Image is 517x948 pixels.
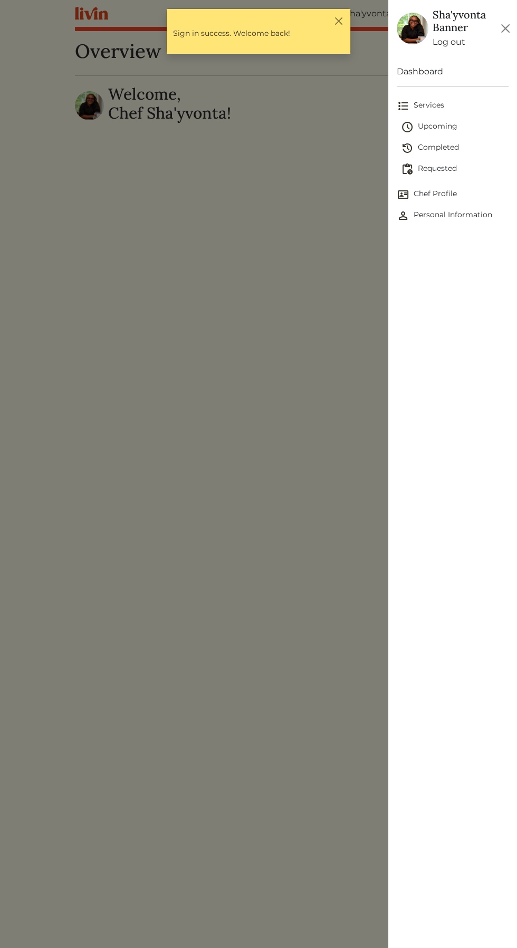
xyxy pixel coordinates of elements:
[397,100,509,112] span: Services
[397,209,509,222] span: Personal Information
[401,142,509,154] span: Completed
[397,184,509,205] a: Chef ProfileChef Profile
[397,209,409,222] img: Personal Information
[397,188,409,201] img: Chef Profile
[401,138,509,159] a: Completed
[433,8,497,34] h5: Sha'yvonta Banner
[401,163,509,176] span: Requested
[173,28,344,39] p: Sign in success. Welcome back!
[333,15,344,26] button: Close
[397,100,409,112] img: format_list_bulleted-ebc7f0161ee23162107b508e562e81cd567eeab2455044221954b09d19068e74.svg
[397,188,509,201] span: Chef Profile
[433,36,497,49] a: Log out
[397,205,509,226] a: Personal InformationPersonal Information
[401,163,414,176] img: pending_actions-fd19ce2ea80609cc4d7bbea353f93e2f363e46d0f816104e4e0650fdd7f915cf.svg
[401,121,509,133] span: Upcoming
[401,159,509,180] a: Requested
[401,121,414,133] img: schedule-fa401ccd6b27cf58db24c3bb5584b27dcd8bd24ae666a918e1c6b4ae8c451a22.svg
[397,65,509,78] a: Dashboard
[397,95,509,117] a: Services
[397,13,428,44] img: d366a2884c9401e74fb450b916da18b8
[401,142,414,154] img: history-2b446bceb7e0f53b931186bf4c1776ac458fe31ad3b688388ec82af02103cd45.svg
[401,117,509,138] a: Upcoming
[497,20,513,37] button: Close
